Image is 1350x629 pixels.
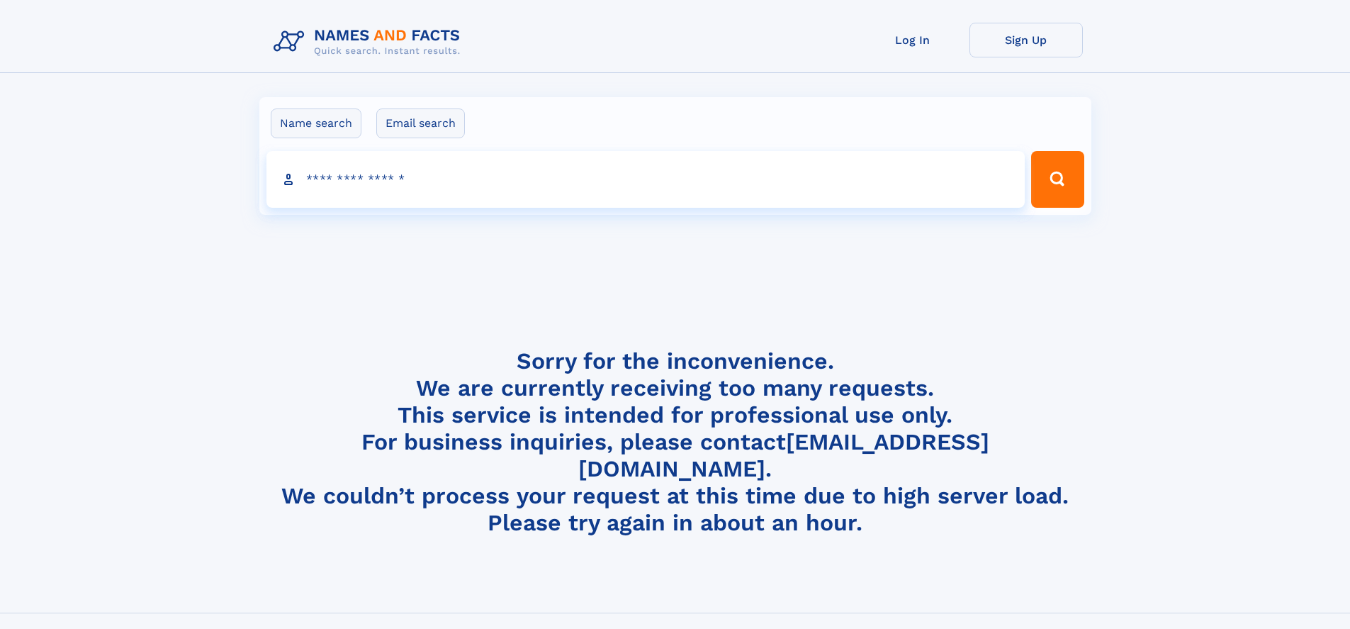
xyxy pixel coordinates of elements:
[856,23,969,57] a: Log In
[266,151,1025,208] input: search input
[969,23,1083,57] a: Sign Up
[578,428,989,482] a: [EMAIL_ADDRESS][DOMAIN_NAME]
[1031,151,1084,208] button: Search Button
[268,347,1083,537] h4: Sorry for the inconvenience. We are currently receiving too many requests. This service is intend...
[271,108,361,138] label: Name search
[268,23,472,61] img: Logo Names and Facts
[376,108,465,138] label: Email search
